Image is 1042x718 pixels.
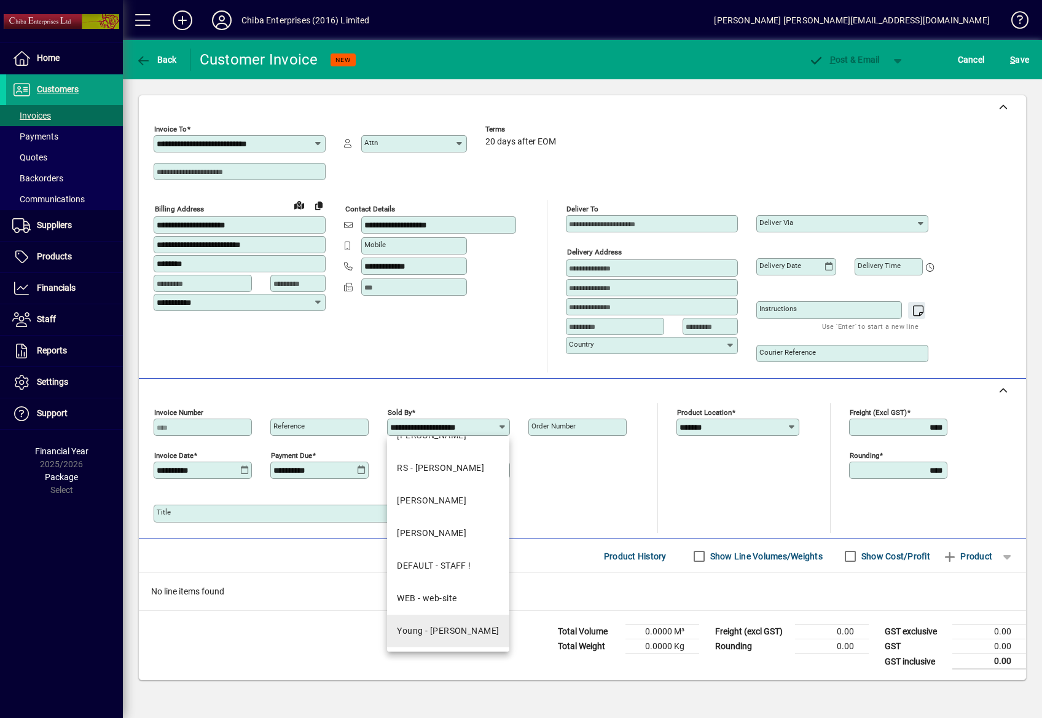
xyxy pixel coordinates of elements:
[677,408,732,417] mat-label: Product location
[154,451,194,460] mat-label: Invoice date
[759,218,793,227] mat-label: Deliver via
[879,639,952,654] td: GST
[202,9,241,31] button: Profile
[795,639,869,654] td: 0.00
[273,422,305,430] mat-label: Reference
[364,240,386,249] mat-label: Mobile
[485,125,559,133] span: Terms
[6,398,123,429] a: Support
[45,472,78,482] span: Package
[6,168,123,189] a: Backorders
[6,105,123,126] a: Invoices
[387,452,509,484] mat-option: RS - Roger Stewart
[335,56,351,64] span: NEW
[942,546,992,566] span: Product
[387,615,509,647] mat-option: Young - Youngman Kim
[6,367,123,398] a: Settings
[139,573,1026,610] div: No line items found
[6,126,123,147] a: Payments
[12,173,63,183] span: Backorders
[154,408,203,417] mat-label: Invoice number
[35,446,88,456] span: Financial Year
[387,517,509,550] mat-option: Sonny - Sonny Hyndman
[955,49,988,71] button: Cancel
[714,10,990,30] div: [PERSON_NAME] [PERSON_NAME][EMAIL_ADDRESS][DOMAIN_NAME]
[163,9,202,31] button: Add
[759,261,801,270] mat-label: Delivery date
[397,592,456,605] div: WEB - web-site
[387,582,509,615] mat-option: WEB - web-site
[12,111,51,120] span: Invoices
[37,408,68,418] span: Support
[123,49,190,71] app-page-header-button: Back
[958,50,985,69] span: Cancel
[709,639,795,654] td: Rounding
[802,49,886,71] button: Post & Email
[136,55,177,65] span: Back
[133,49,180,71] button: Back
[822,319,919,333] mat-hint: Use 'Enter' to start a new line
[6,304,123,335] a: Staff
[12,152,47,162] span: Quotes
[397,625,499,637] div: Young - [PERSON_NAME]
[12,132,58,141] span: Payments
[37,345,67,355] span: Reports
[397,462,484,475] div: RS - [PERSON_NAME]
[37,251,72,261] span: Products
[952,639,1026,654] td: 0.00
[795,625,869,639] td: 0.00
[1007,49,1032,71] button: Save
[879,625,952,639] td: GST exclusive
[850,451,879,460] mat-label: Rounding
[387,484,509,517] mat-option: Scott - Scott Brightling
[850,408,907,417] mat-label: Freight (excl GST)
[387,550,509,582] mat-option: DEFAULT - STAFF !
[552,625,625,639] td: Total Volume
[604,546,667,566] span: Product History
[37,53,60,63] span: Home
[241,10,370,30] div: Chiba Enterprises (2016) Limited
[759,348,816,357] mat-label: Courier Reference
[364,138,378,147] mat-label: Attn
[37,220,72,230] span: Suppliers
[37,283,76,293] span: Financials
[625,639,699,654] td: 0.0000 Kg
[6,273,123,304] a: Financials
[952,625,1026,639] td: 0.00
[552,639,625,654] td: Total Weight
[759,304,797,313] mat-label: Instructions
[6,147,123,168] a: Quotes
[858,261,901,270] mat-label: Delivery time
[12,194,85,204] span: Communications
[1010,55,1015,65] span: S
[388,408,412,417] mat-label: Sold by
[37,84,79,94] span: Customers
[397,527,466,540] div: [PERSON_NAME]
[6,189,123,210] a: Communications
[566,205,598,213] mat-label: Deliver To
[37,377,68,387] span: Settings
[830,55,836,65] span: P
[271,451,312,460] mat-label: Payment due
[6,336,123,366] a: Reports
[397,494,466,507] div: [PERSON_NAME]
[569,340,593,349] mat-label: Country
[599,545,672,567] button: Product History
[397,559,471,572] div: DEFAULT - STAFF !
[289,195,309,215] a: View on map
[309,195,329,215] button: Copy to Delivery address
[157,508,171,516] mat-label: Title
[200,50,318,69] div: Customer Invoice
[6,210,123,241] a: Suppliers
[6,242,123,272] a: Products
[1002,2,1027,42] a: Knowledge Base
[952,654,1026,669] td: 0.00
[859,550,930,562] label: Show Cost/Profit
[37,314,56,324] span: Staff
[625,625,699,639] td: 0.0000 M³
[1010,50,1029,69] span: ave
[879,654,952,669] td: GST inclusive
[809,55,880,65] span: ost & Email
[154,125,187,133] mat-label: Invoice To
[709,625,795,639] td: Freight (excl GST)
